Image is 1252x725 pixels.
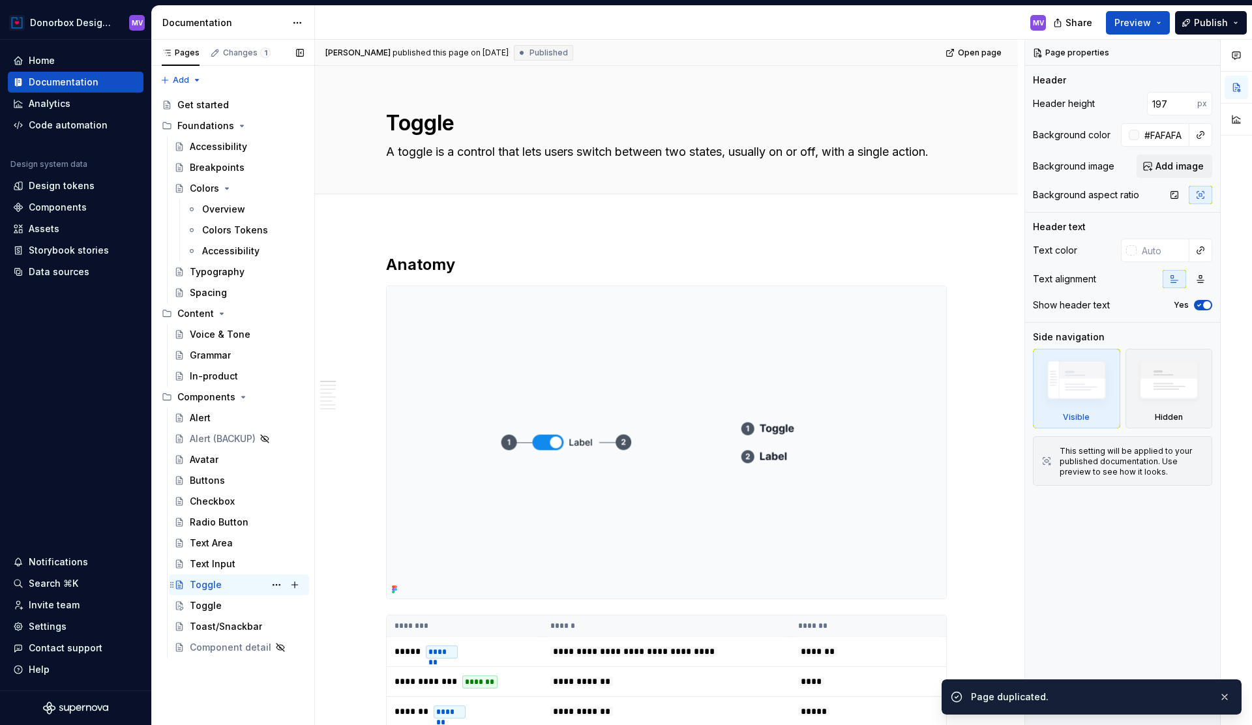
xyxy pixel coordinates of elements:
svg: Supernova Logo [43,702,108,715]
div: Help [29,663,50,676]
div: Design tokens [29,179,95,192]
textarea: A toggle is a control that lets users switch between two states, usually on or off, with a single... [383,141,944,162]
img: 17077652-375b-4f2c-92b0-528c72b71ea0.png [9,15,25,31]
span: Preview [1114,16,1151,29]
div: Colors [190,182,219,195]
a: Avatar [169,449,309,470]
a: Data sources [8,261,143,282]
a: Component detail [169,637,309,658]
a: Radio Button [169,512,309,533]
button: Add [156,71,205,89]
div: Components [29,201,87,214]
span: Add image [1155,160,1204,173]
div: This setting will be applied to your published documentation. Use preview to see how it looks. [1060,446,1204,477]
img: 152a7bfe-4b6f-4592-a4f3-e24668278fcc.png [387,286,946,599]
div: Show header text [1033,299,1110,312]
a: Home [8,50,143,71]
div: Text Area [190,537,233,550]
a: Get started [156,95,309,115]
a: Colors [169,178,309,199]
span: Open page [958,48,1002,58]
label: Yes [1174,300,1189,310]
button: Search ⌘K [8,573,143,594]
button: Donorbox Design SystemMV [3,8,149,37]
div: Content [177,307,214,320]
div: Get started [177,98,229,111]
a: Settings [8,616,143,637]
a: Invite team [8,595,143,615]
div: MV [132,18,143,28]
div: Toast/Snackbar [190,620,262,633]
a: Toggle [169,574,309,595]
span: Publish [1194,16,1228,29]
a: Spacing [169,282,309,303]
a: In-product [169,366,309,387]
div: Colors Tokens [202,224,268,237]
div: Text alignment [1033,273,1096,286]
div: Typography [190,265,245,278]
div: Documentation [162,16,286,29]
div: Grammar [190,349,231,362]
div: Hidden [1155,412,1183,422]
a: Analytics [8,93,143,114]
div: Overview [202,203,245,216]
p: px [1197,98,1207,109]
div: Foundations [156,115,309,136]
button: Share [1047,11,1101,35]
a: Code automation [8,115,143,136]
div: Alert (BACKUP) [190,432,256,445]
div: Breakpoints [190,161,245,174]
div: Code automation [29,119,108,132]
div: Voice & Tone [190,328,250,341]
a: Open page [942,44,1007,62]
div: Hidden [1125,349,1213,428]
div: Storybook stories [29,244,109,257]
input: Auto [1137,239,1189,262]
div: Settings [29,620,67,633]
a: Typography [169,261,309,282]
div: Foundations [177,119,234,132]
span: [PERSON_NAME] [325,48,391,58]
div: Visible [1063,412,1090,422]
div: Design system data [10,159,87,170]
div: Page duplicated. [971,690,1208,703]
a: Alert (BACKUP) [169,428,309,449]
div: Accessibility [202,244,260,258]
button: Help [8,659,143,680]
a: Grammar [169,345,309,366]
input: Auto [1147,92,1197,115]
div: Text Input [190,557,235,570]
div: Buttons [190,474,225,487]
div: In-product [190,370,238,383]
a: Accessibility [169,136,309,157]
button: Add image [1137,155,1212,178]
div: Components [177,391,235,404]
a: Storybook stories [8,240,143,261]
div: Avatar [190,453,218,466]
div: Invite team [29,599,80,612]
div: Pages [162,48,200,58]
div: Accessibility [190,140,247,153]
a: Toast/Snackbar [169,616,309,637]
div: Toggle [190,599,222,612]
div: Header height [1033,97,1095,110]
div: Side navigation [1033,331,1105,344]
div: Analytics [29,97,70,110]
strong: Anatomy [386,255,455,274]
button: Publish [1175,11,1247,35]
div: Background aspect ratio [1033,188,1139,201]
div: Alert [190,411,211,424]
button: Preview [1106,11,1170,35]
div: Header [1033,74,1066,87]
div: Assets [29,222,59,235]
span: Add [173,75,189,85]
span: Share [1066,16,1092,29]
a: Design tokens [8,175,143,196]
a: Alert [169,407,309,428]
div: Checkbox [190,495,235,508]
div: Notifications [29,555,88,569]
div: Components [156,387,309,407]
div: Background image [1033,160,1114,173]
div: Documentation [29,76,98,89]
